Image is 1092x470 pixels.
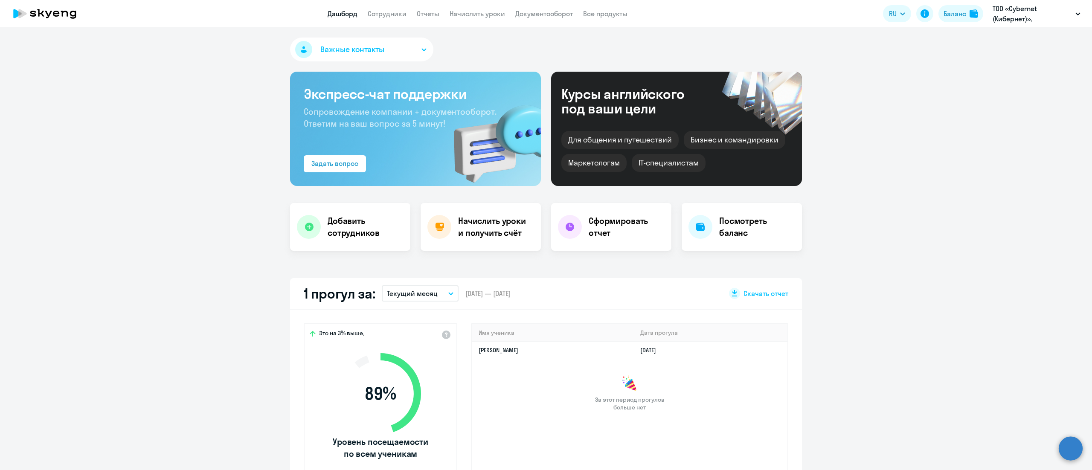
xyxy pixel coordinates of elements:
[970,9,978,18] img: balance
[328,9,357,18] a: Дашборд
[331,436,430,460] span: Уровень посещаемости по всем ученикам
[417,9,439,18] a: Отчеты
[594,396,665,411] span: За этот период прогулов больше нет
[472,324,633,342] th: Имя ученика
[561,87,707,116] div: Курсы английского под ваши цели
[883,5,911,22] button: RU
[719,215,795,239] h4: Посмотреть баланс
[311,158,358,168] div: Задать вопрос
[465,289,511,298] span: [DATE] — [DATE]
[944,9,966,19] div: Баланс
[320,44,384,55] span: Важные контакты
[589,215,665,239] h4: Сформировать отчет
[387,288,438,299] p: Текущий месяц
[479,346,518,354] a: [PERSON_NAME]
[441,90,541,186] img: bg-img
[368,9,407,18] a: Сотрудники
[632,154,705,172] div: IT-специалистам
[889,9,897,19] span: RU
[743,289,788,298] span: Скачать отчет
[328,215,404,239] h4: Добавить сотрудников
[583,9,627,18] a: Все продукты
[304,285,375,302] h2: 1 прогул за:
[561,131,679,149] div: Для общения и путешествий
[290,38,433,61] button: Важные контакты
[458,215,532,239] h4: Начислить уроки и получить счёт
[938,5,983,22] button: Балансbalance
[988,3,1085,24] button: ТОО «Cybernet (Кибернет)», Предоплата ТОО «Cybernet ([GEOGRAPHIC_DATA])»
[319,329,364,339] span: Это на 3% выше,
[331,383,430,404] span: 89 %
[382,285,459,302] button: Текущий месяц
[515,9,573,18] a: Документооборот
[993,3,1072,24] p: ТОО «Cybernet (Кибернет)», Предоплата ТОО «Cybernet ([GEOGRAPHIC_DATA])»
[561,154,627,172] div: Маркетологам
[304,85,527,102] h3: Экспресс-чат поддержки
[304,155,366,172] button: Задать вопрос
[633,324,787,342] th: Дата прогула
[304,106,497,129] span: Сопровождение компании + документооборот. Ответим на ваш вопрос за 5 минут!
[640,346,663,354] a: [DATE]
[621,375,638,392] img: congrats
[450,9,505,18] a: Начислить уроки
[684,131,785,149] div: Бизнес и командировки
